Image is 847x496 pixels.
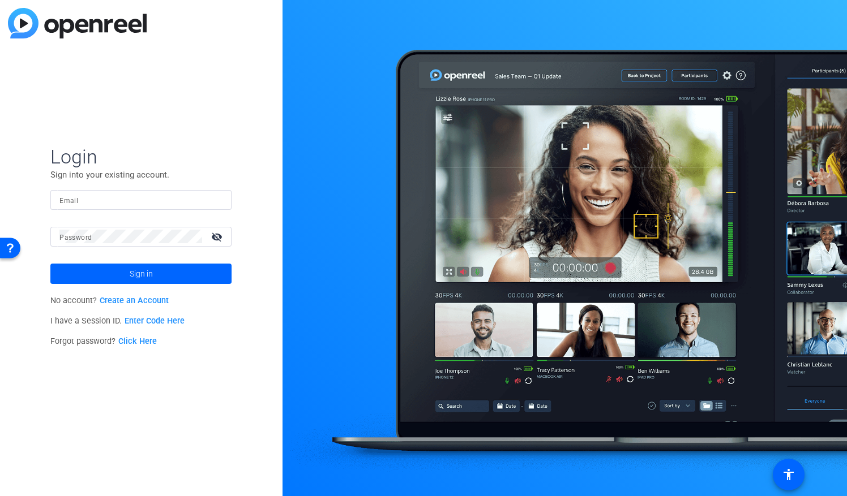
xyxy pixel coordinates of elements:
[50,169,232,181] p: Sign into your existing account.
[130,260,153,288] span: Sign in
[50,145,232,169] span: Login
[782,468,795,481] mat-icon: accessibility
[100,296,169,305] a: Create an Account
[50,316,185,326] span: I have a Session ID.
[118,337,157,346] a: Click Here
[50,337,157,346] span: Forgot password?
[8,8,147,38] img: blue-gradient.svg
[50,264,232,284] button: Sign in
[204,228,232,245] mat-icon: visibility_off
[59,197,78,205] mat-label: Email
[50,296,169,305] span: No account?
[125,316,185,326] a: Enter Code Here
[59,193,223,206] input: Enter Email Address
[59,234,92,241] mat-label: Password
